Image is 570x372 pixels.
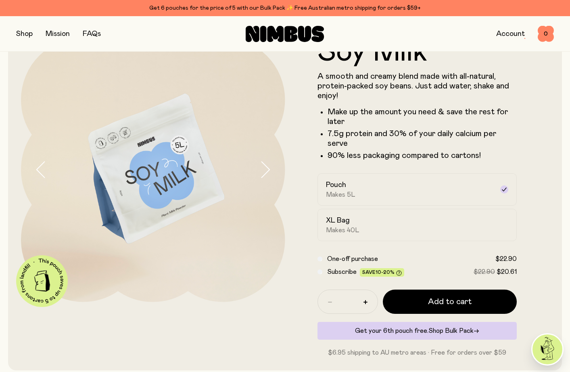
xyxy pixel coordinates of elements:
a: Shop Bulk Pack→ [428,328,479,334]
p: 90% less packaging compared to cartons! [328,151,517,160]
h1: Soy Milk [317,38,517,67]
a: Account [496,30,525,38]
h2: XL Bag [326,216,350,225]
span: Add to cart [428,296,472,307]
a: Mission [46,30,70,38]
span: Subscribe [327,269,357,275]
span: Makes 5L [326,191,355,199]
span: One-off purchase [327,256,378,262]
button: Add to cart [383,290,517,314]
div: Get 6 pouches for the price of 5 with our Bulk Pack ✨ Free Australian metro shipping for orders $59+ [16,3,554,13]
a: FAQs [83,30,101,38]
img: agent [532,334,562,364]
span: $20.61 [497,269,517,275]
li: 7.5g protein and 30% of your daily calcium per serve [328,129,517,148]
h2: Pouch [326,180,346,190]
span: Save [362,270,402,276]
span: $22.90 [495,256,517,262]
span: Shop Bulk Pack [428,328,474,334]
button: 0 [538,26,554,42]
p: $6.95 shipping to AU metro areas · Free for orders over $59 [317,348,517,357]
span: 10-20% [376,270,395,275]
div: Get your 6th pouch free. [317,322,517,340]
p: A smooth and creamy blend made with all-natural, protein-packed soy beans. Just add water, shake ... [317,71,517,101]
span: $22.90 [474,269,495,275]
li: Make up the amount you need & save the rest for later [328,107,517,126]
span: Makes 40L [326,226,359,234]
